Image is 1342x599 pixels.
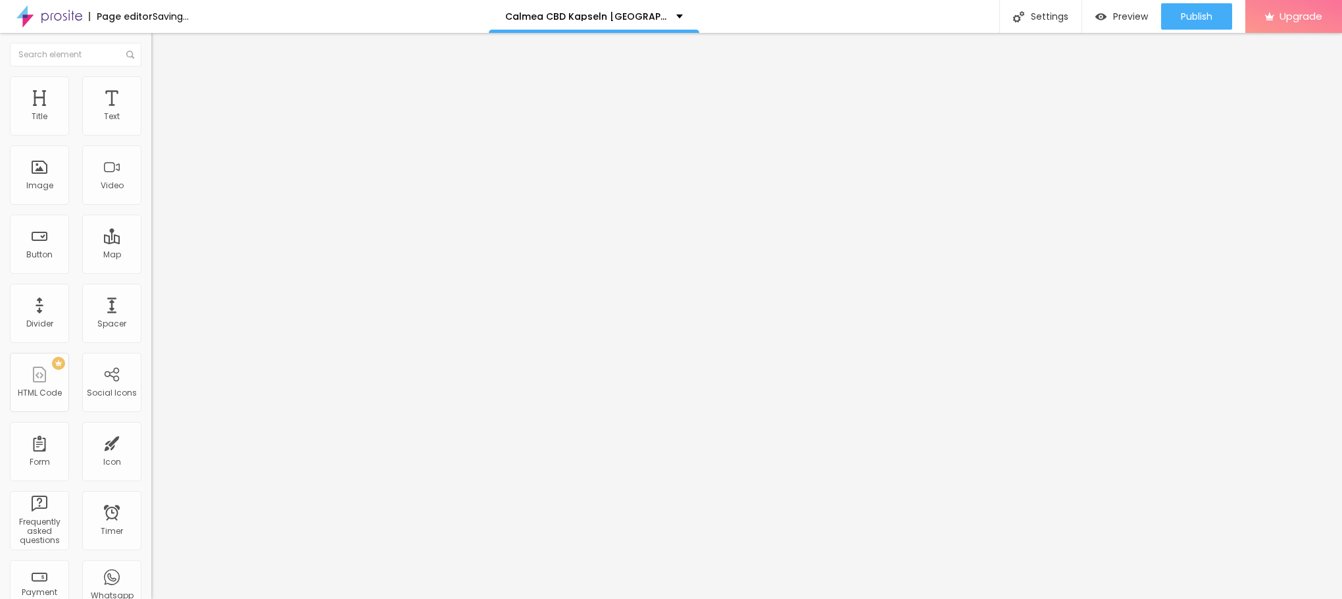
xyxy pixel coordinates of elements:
div: Social Icons [87,388,137,398]
div: Button [26,250,53,259]
div: Saving... [153,12,189,21]
span: Publish [1181,11,1212,22]
div: Frequently asked questions [13,517,65,546]
button: Preview [1082,3,1161,30]
img: view-1.svg [1095,11,1106,22]
div: Title [32,112,47,121]
div: Image [26,181,53,190]
span: Preview [1113,11,1148,22]
iframe: Editor [151,33,1342,599]
div: HTML Code [18,388,62,398]
div: Text [104,112,120,121]
span: Upgrade [1280,11,1322,22]
div: Spacer [97,319,126,328]
div: Form [30,457,50,467]
div: Video [101,181,124,190]
div: Timer [101,527,123,536]
img: Icone [126,51,134,59]
div: Divider [26,319,53,328]
img: Icone [1013,11,1024,22]
div: Page editor [89,12,153,21]
div: Map [103,250,121,259]
input: Search element [10,43,141,66]
div: Icon [103,457,121,467]
p: Calmea CBD Kapseln [GEOGRAPHIC_DATA] [505,12,666,21]
button: Publish [1161,3,1232,30]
